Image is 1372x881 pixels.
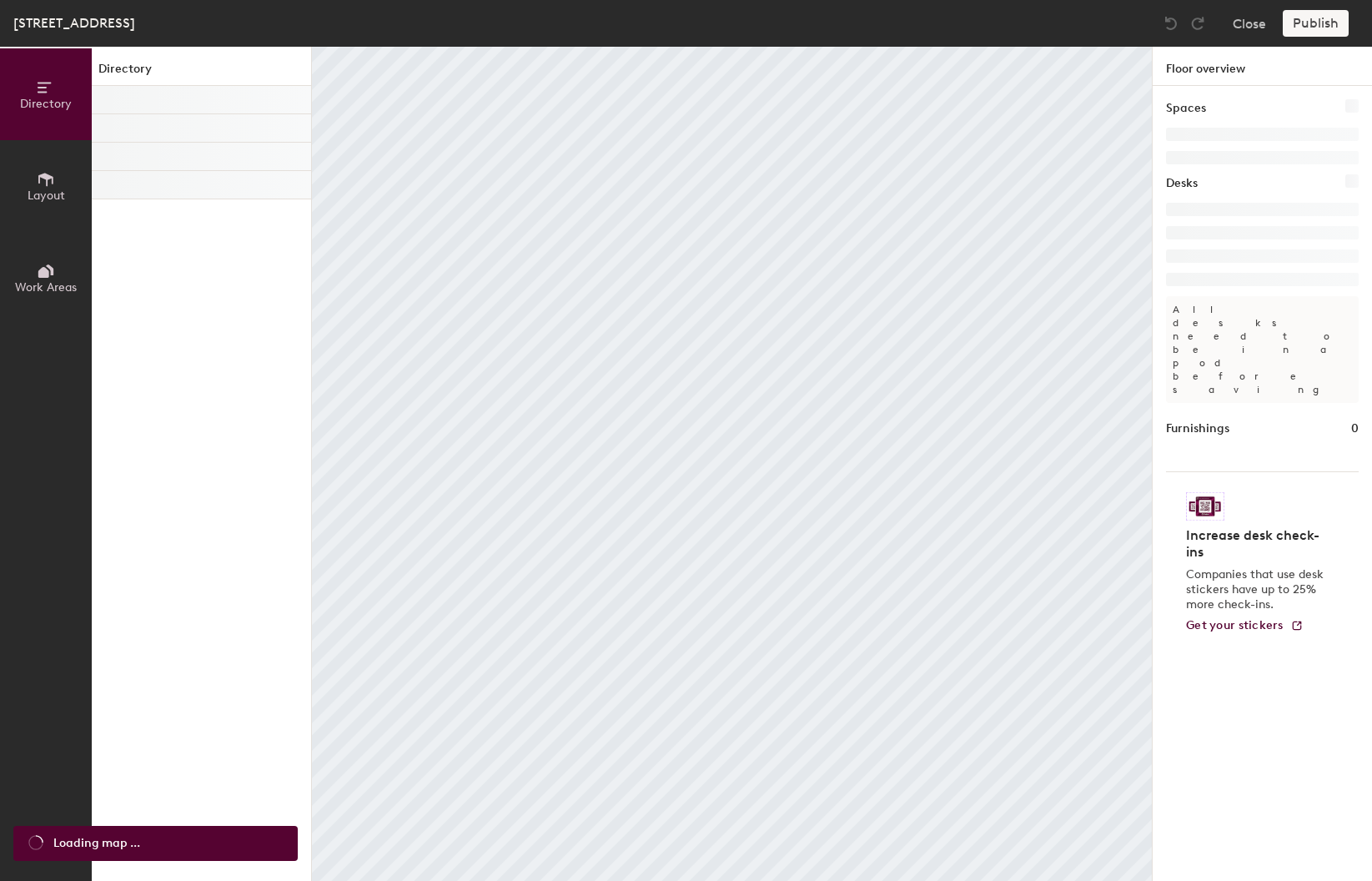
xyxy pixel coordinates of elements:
[1351,420,1359,438] h1: 0
[1153,47,1372,86] h1: Floor overview
[1233,10,1266,37] button: Close
[20,97,72,111] span: Directory
[1166,420,1229,438] h1: Furnishings
[53,834,140,853] span: Loading map ...
[1186,492,1224,521] img: Sticker logo
[1186,527,1329,561] h4: Increase desk check-ins
[1166,174,1198,193] h1: Desks
[312,47,1152,881] canvas: Map
[28,189,65,203] span: Layout
[1189,15,1206,32] img: Redo
[13,13,135,33] div: [STREET_ADDRESS]
[1186,618,1284,632] span: Get your stickers
[1166,99,1206,118] h1: Spaces
[1166,296,1359,403] p: All desks need to be in a pod before saving
[1163,15,1179,32] img: Undo
[1186,619,1304,633] a: Get your stickers
[15,280,77,295] span: Work Areas
[92,60,311,86] h1: Directory
[1186,567,1329,612] p: Companies that use desk stickers have up to 25% more check-ins.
